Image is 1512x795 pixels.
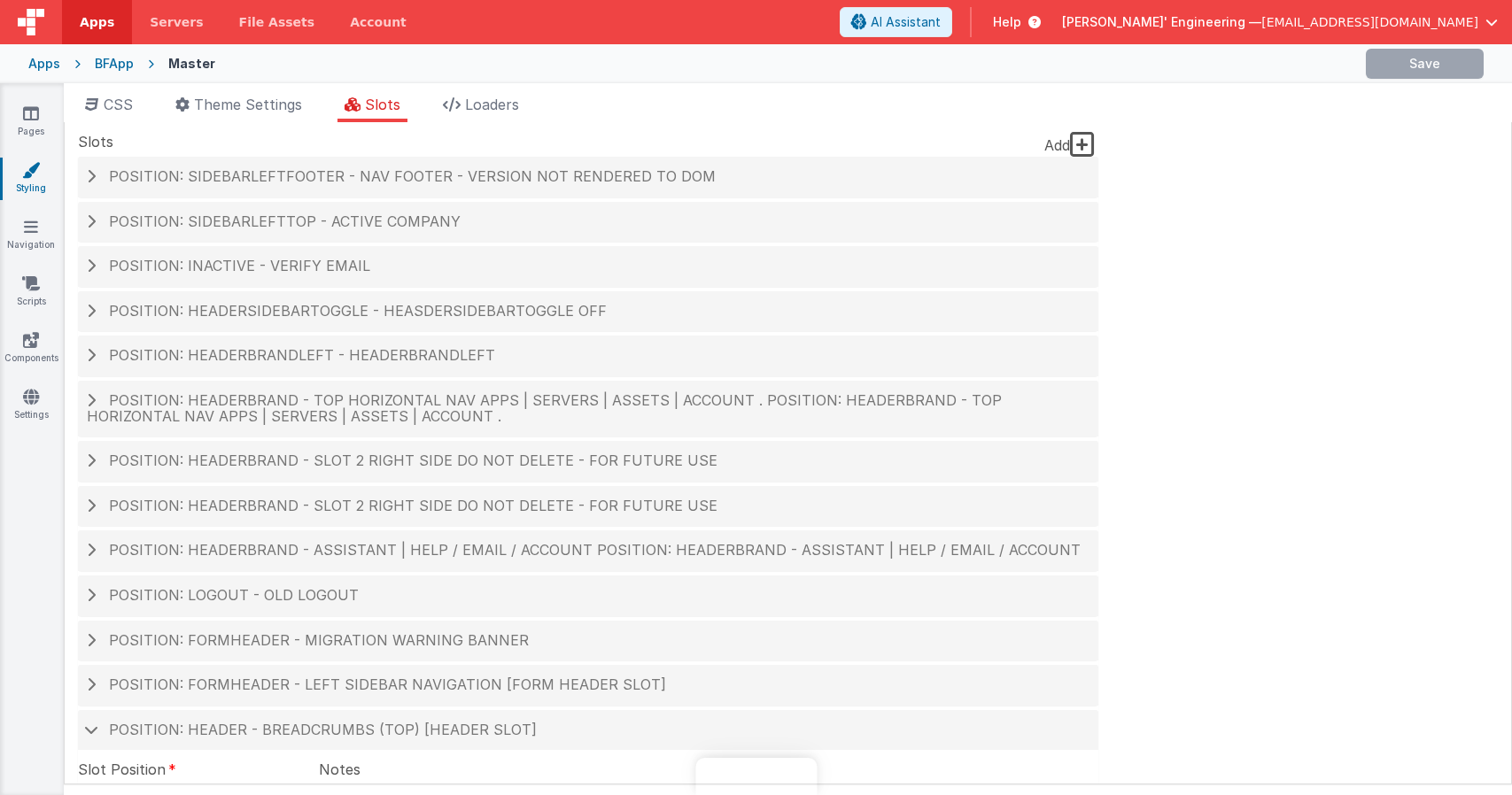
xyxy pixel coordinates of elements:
span: Position: headerBrand - Assistant | Help / Email / Account Position: headerBrand - Assistant | He... [109,541,1081,559]
span: Position: headerBrand - slot 2 right side DO NOT DELETE - For future use [109,452,717,469]
span: [EMAIL_ADDRESS][DOMAIN_NAME] [1261,13,1478,31]
button: [PERSON_NAME]' Engineering — [EMAIL_ADDRESS][DOMAIN_NAME] [1062,13,1498,31]
span: CSS [104,96,133,113]
span: Position: inactive - Verify Email [109,257,370,274]
span: Slots [365,96,400,113]
button: AI Assistant [840,7,952,37]
span: Add [1044,136,1070,154]
div: Apps [28,55,60,73]
div: BFApp [95,55,134,73]
span: Position: logout - old logout [109,586,359,604]
span: Notes [319,759,361,780]
span: Theme Settings [194,96,302,113]
span: File Assets [239,13,315,31]
span: [PERSON_NAME]' Engineering — [1062,13,1261,31]
span: Position: formHeader - Migration warning banner [109,631,529,649]
span: AI Assistant [871,13,941,31]
span: Position: headerBrandLeft - headerBrandleft [109,346,495,364]
span: Position: formHeader - Left Sidebar Navigation [form header slot] [109,675,666,693]
span: Position: headerBrand - slot 2 right side DO NOT DELETE - For future use [109,497,717,514]
div: Master [168,55,215,73]
span: Apps [80,13,114,31]
span: Position: header - breadcrumbs (top) [header slot] [109,721,537,738]
span: Help [993,13,1021,31]
span: Position: sidebarLeftTop - Active Company [109,212,461,230]
span: Slots [78,131,113,152]
span: Position: sidebarLeftFooter - Nav Footer - version NOT rendered to DOM [109,167,716,185]
iframe: Marker.io feedback button [695,758,817,795]
span: Slot Position [78,759,166,780]
span: Servers [150,13,203,31]
span: Loaders [465,96,519,113]
button: Save [1366,49,1484,79]
span: Position: headerSidebarToggle - heasderSideBarToggle OFF [109,302,607,320]
span: Position: headerBrand - Top Horizontal Nav Apps | Servers | Assets | Account . Position: headerBr... [87,391,1002,425]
